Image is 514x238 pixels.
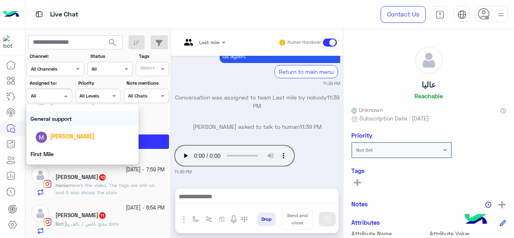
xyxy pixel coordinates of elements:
[55,221,64,227] b: :
[126,166,165,174] small: [DATE] - 7:59 PM
[139,64,155,73] div: Select
[99,174,106,181] span: 10
[31,204,49,222] img: defaultAdmin.png
[179,215,189,224] img: send attachment
[55,212,106,219] h5: Noha Ahmed
[206,216,212,222] img: Trigger scenario
[31,166,49,184] img: defaultAdmin.png
[351,200,368,207] h6: Notes
[351,230,428,238] span: Attribute Name
[30,79,71,87] label: Assigned to:
[462,206,490,234] img: hulul-logo.png
[3,35,18,49] img: 317874714732967
[34,9,44,19] img: tab
[219,216,225,222] img: create order
[257,212,276,226] button: Drop
[43,218,51,226] img: Instagram
[381,6,426,23] a: Contact Us
[174,169,192,175] small: 11:39 PM
[126,204,165,212] small: [DATE] - 6:54 PM
[27,111,139,126] div: General support
[27,104,139,165] ng-dropdown-panel: Options list
[139,53,168,60] label: Tags
[422,80,436,90] h5: عاليا
[103,35,122,53] button: search
[55,221,63,227] span: Bot
[55,182,69,188] b: :
[50,9,78,20] p: Live Chat
[192,216,199,222] img: select flow
[199,39,220,45] span: Last mile
[485,201,492,208] img: notes
[229,215,239,224] img: send voice note
[189,213,202,226] button: select flow
[174,122,340,131] p: [PERSON_NAME] asked to talk to human
[300,123,322,130] span: 11:39 PM
[50,133,94,140] span: [PERSON_NAME]
[64,221,119,227] span: منتج ناقص / تالف data
[55,174,106,181] h5: Hania Mohamed
[181,39,196,52] img: teams.png
[55,182,68,188] span: Hania
[174,145,295,167] audio: Your browser does not support the audio tag.
[498,201,506,208] img: add
[356,147,373,153] b: Not Set
[432,6,448,23] a: tab
[99,212,106,219] span: 11
[282,209,313,230] button: Send and close
[36,132,47,143] img: ACg8ocJ5kWkbDFwHhE1-NCdHlUdL0Moenmmb7xp8U7RIpZhCQ1Zz3Q=s96-c
[241,216,248,223] img: make a call
[30,53,84,60] label: Channel:
[3,6,19,23] img: Logo
[274,65,338,78] div: Return to main menu
[90,53,132,60] label: Status
[457,10,467,19] img: tab
[359,114,429,122] span: Subscription Date : [DATE]
[496,10,506,20] img: profile
[216,213,229,226] button: create order
[351,132,372,139] h6: Priority
[323,80,340,87] small: 11:39 PM
[43,180,51,188] img: Instagram
[27,146,139,161] div: First Mile
[435,10,445,19] img: tab
[351,106,383,114] span: Unknown
[414,92,443,100] h6: Reachable
[351,167,506,174] h6: Tags
[323,215,331,223] img: send message
[174,93,340,110] p: Conversation was assigned to team Last mile by nobody
[202,213,216,226] button: Trigger scenario
[288,39,321,46] small: Human Handover
[55,182,155,195] span: Here’s the video. The tags are still on and it also shows the stain
[351,219,380,226] h6: Attributes
[108,38,117,47] span: search
[126,79,168,87] label: Note mentions
[430,230,506,238] span: Attribute Value
[415,47,443,74] img: defaultAdmin.png
[78,79,120,87] label: Priority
